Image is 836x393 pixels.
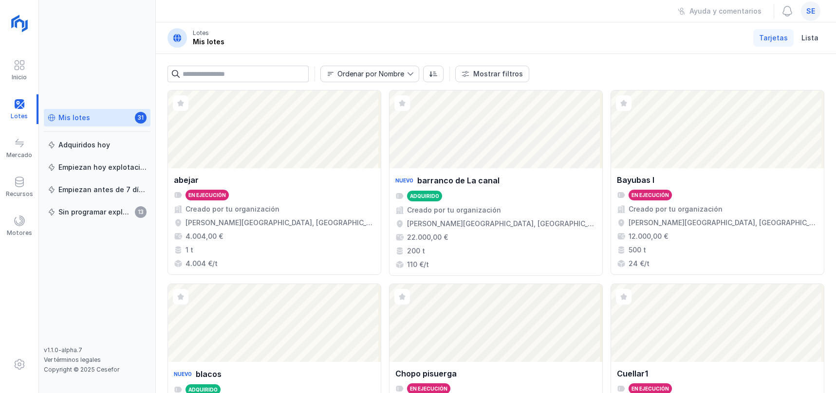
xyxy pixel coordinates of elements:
[410,193,439,199] div: Adquirido
[417,175,500,186] div: barranco de La canal
[407,260,429,269] div: 110 €/t
[321,66,407,82] span: Nombre
[44,346,150,354] div: v1.1.0-alpha.7
[632,192,669,198] div: En ejecución
[407,205,501,215] div: Creado por tu organización
[58,162,147,172] div: Empiezan hoy explotación
[186,232,223,241] div: 4.004,00 €
[186,204,279,214] div: Creado por tu organización
[617,368,648,379] div: Cuellar1
[135,206,147,218] span: 13
[135,112,147,124] span: 31
[6,151,32,159] div: Mercado
[44,203,150,221] a: Sin programar explotación13
[407,232,448,242] div: 22.000,00 €
[337,71,404,77] div: Ordenar por Nombre
[395,174,413,187] div: Nuevo
[174,174,199,186] div: abejar
[629,259,650,268] div: 24 €/t
[196,368,222,380] div: blacos
[58,113,90,123] div: Mis lotes
[629,232,668,241] div: 12.000,00 €
[395,368,457,379] div: Chopo pisuerga
[44,136,150,154] a: Adquiridos hoy
[806,6,815,16] span: se
[193,37,224,47] div: Mis lotes
[58,185,147,195] div: Empiezan antes de 7 días
[753,29,794,47] a: Tarjetas
[12,73,27,81] div: Inicio
[796,29,824,47] a: Lista
[58,140,110,150] div: Adquiridos hoy
[689,6,762,16] div: Ayuda y comentarios
[6,190,33,198] div: Recursos
[632,385,669,392] div: En ejecución
[801,33,818,43] span: Lista
[455,66,529,82] button: Mostrar filtros
[186,259,218,268] div: 4.004 €/t
[611,90,824,276] a: Bayubas IEn ejecuciónCreado por tu organización[PERSON_NAME][GEOGRAPHIC_DATA], [GEOGRAPHIC_DATA],...
[44,181,150,198] a: Empiezan antes de 7 días
[389,90,603,276] a: Nuevobarranco de La canalAdquiridoCreado por tu organización[PERSON_NAME][GEOGRAPHIC_DATA], [GEOG...
[407,219,596,229] div: [PERSON_NAME][GEOGRAPHIC_DATA], [GEOGRAPHIC_DATA], [GEOGRAPHIC_DATA], [GEOGRAPHIC_DATA], [GEOGRAP...
[188,386,218,393] div: Adquirido
[617,174,654,186] div: Bayubas I
[629,218,818,228] div: [PERSON_NAME][GEOGRAPHIC_DATA], [GEOGRAPHIC_DATA], [GEOGRAPHIC_DATA]
[188,192,226,198] div: En ejecución
[44,356,101,363] a: Ver términos legales
[186,245,193,255] div: 1 t
[58,207,132,217] div: Sin programar explotación
[44,159,150,176] a: Empiezan hoy explotación
[629,245,646,255] div: 500 t
[759,33,788,43] span: Tarjetas
[174,368,192,380] div: Nuevo
[186,218,375,228] div: [PERSON_NAME][GEOGRAPHIC_DATA], [GEOGRAPHIC_DATA], [GEOGRAPHIC_DATA]
[407,246,425,256] div: 200 t
[7,229,32,237] div: Motores
[193,29,209,37] div: Lotes
[167,90,381,276] a: abejarEn ejecuciónCreado por tu organización[PERSON_NAME][GEOGRAPHIC_DATA], [GEOGRAPHIC_DATA], [G...
[473,69,523,79] div: Mostrar filtros
[44,366,150,374] div: Copyright © 2025 Cesefor
[671,3,768,19] button: Ayuda y comentarios
[629,204,723,214] div: Creado por tu organización
[410,385,447,392] div: En ejecución
[7,11,32,36] img: logoRight.svg
[44,109,150,126] a: Mis lotes31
